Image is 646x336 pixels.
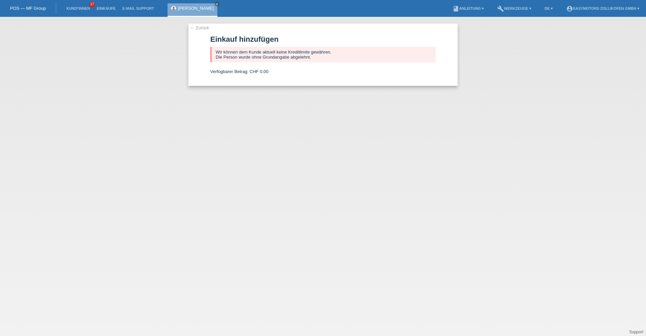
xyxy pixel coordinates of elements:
i: account_circle [566,5,573,12]
h1: Einkauf hinzufügen [210,35,436,43]
a: close [215,2,219,6]
a: [PERSON_NAME] [178,6,214,11]
a: Kund*innen [63,6,93,10]
span: Verfügbarer Betrag: [210,69,248,74]
a: account_circleEasymotors Zollikofen GmbH ▾ [563,6,643,10]
span: CHF 0.00 [250,69,268,74]
a: DE ▾ [541,6,556,10]
a: buildWerkzeuge ▾ [494,6,535,10]
a: Support [629,330,643,334]
div: Wir können dem Kunde aktuell keine Kreditlimite gewähren. Die Person wurde ohne Grundangabe abgel... [210,47,436,62]
i: book [453,5,459,12]
a: bookAnleitung ▾ [449,6,487,10]
a: Einkäufe [93,6,119,10]
a: POS — MF Group [10,6,46,11]
a: E-Mail Support [119,6,157,10]
a: ← Zurück [190,25,209,30]
i: build [497,5,504,12]
span: 37 [89,2,95,7]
